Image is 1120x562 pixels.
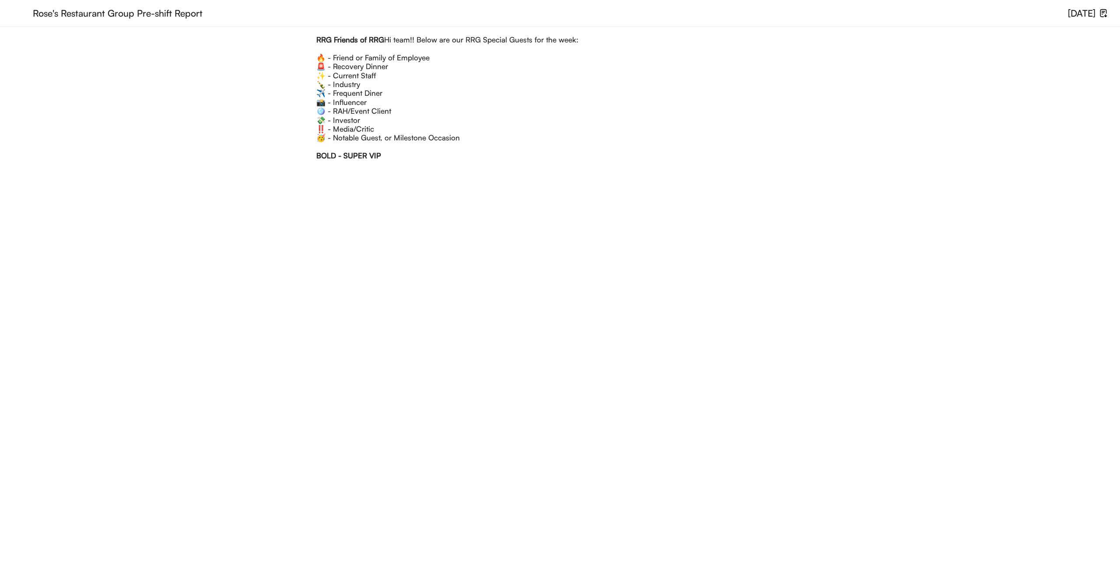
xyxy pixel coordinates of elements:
div: Hi team!! Below are our RRG Special Guests for the week: 🔥 - Friend or Family of Employee 🚨 - Rec... [316,35,804,160]
strong: RRG Friends of RRG [316,35,384,44]
div: Rose's Restaurant Group Pre-shift Report [33,9,1068,18]
strong: BOLD - SUPER VIP [316,151,381,160]
div: [DATE] [1068,9,1095,18]
img: yH5BAEAAAAALAAAAAABAAEAAAIBRAA7 [12,3,26,21]
img: file-download-02.svg [1099,9,1108,17]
